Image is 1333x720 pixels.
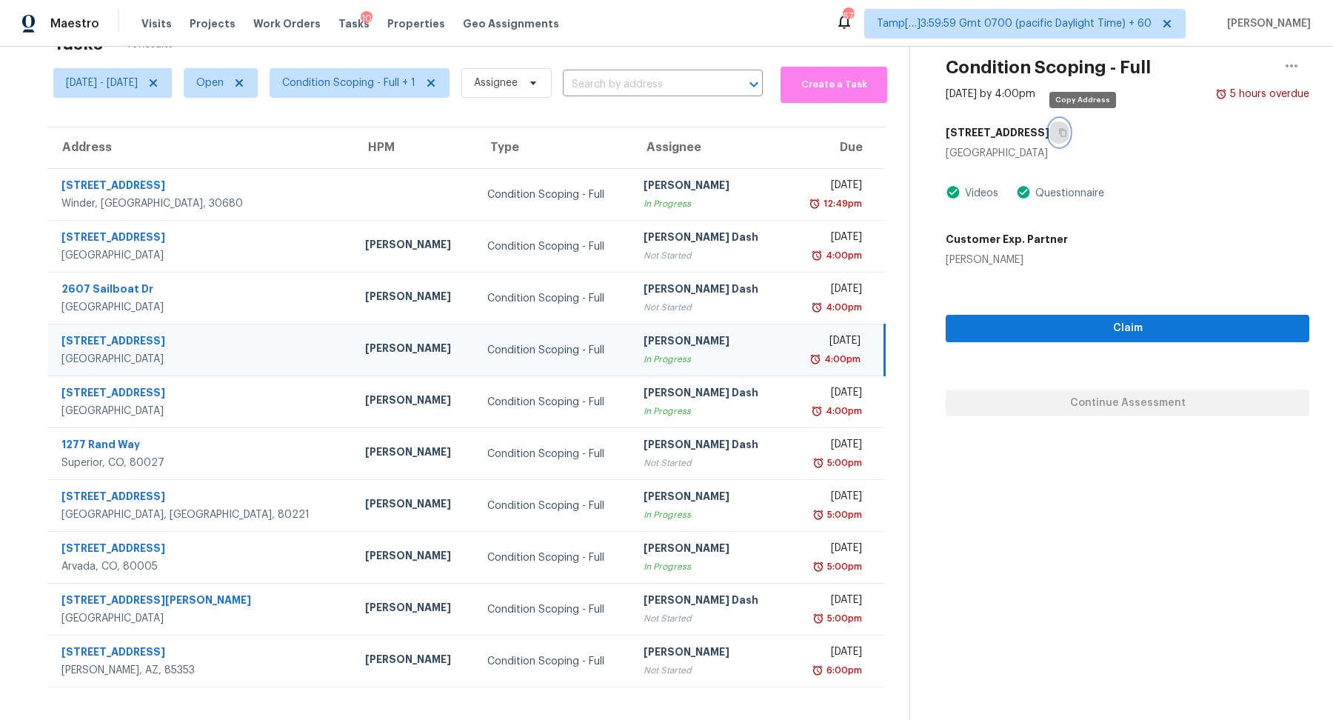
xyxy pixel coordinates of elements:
div: 4:00pm [823,404,862,419]
div: 4:00pm [823,300,862,315]
input: Search by address [563,73,721,96]
th: Address [47,127,353,169]
th: Type [475,127,632,169]
div: [GEOGRAPHIC_DATA] [61,611,341,626]
img: Overdue Alarm Icon [812,456,824,470]
div: [DATE] [798,437,862,456]
div: [PERSON_NAME] Dash [644,385,774,404]
div: [DATE] [798,541,862,559]
div: [STREET_ADDRESS] [61,644,341,663]
div: Questionnaire [1031,186,1104,201]
span: Tamp[…]3:59:59 Gmt 0700 (pacific Daylight Time) + 60 [877,16,1152,31]
div: Superior, CO, 80027 [61,456,341,470]
div: Winder, [GEOGRAPHIC_DATA], 30680 [61,196,341,211]
div: [DATE] [798,593,862,611]
span: Work Orders [253,16,321,31]
div: 4:00pm [821,352,861,367]
div: In Progress [644,507,774,522]
img: Overdue Alarm Icon [812,611,824,626]
div: [GEOGRAPHIC_DATA] [946,146,1309,161]
div: [PERSON_NAME] Dash [644,230,774,248]
div: [DATE] [798,178,862,196]
div: [STREET_ADDRESS] [61,333,341,352]
th: Assignee [632,127,786,169]
div: [PERSON_NAME] [365,600,464,619]
h5: Customer Exp. Partner [946,232,1068,247]
img: Overdue Alarm Icon [811,300,823,315]
div: [PERSON_NAME] [365,341,464,359]
div: [STREET_ADDRESS] [61,541,341,559]
div: [GEOGRAPHIC_DATA], [GEOGRAPHIC_DATA], 80221 [61,507,341,522]
div: [PERSON_NAME] [644,541,774,559]
div: 5:00pm [824,507,862,522]
span: [PERSON_NAME] [1221,16,1311,31]
div: Condition Scoping - Full [487,395,621,410]
img: Overdue Alarm Icon [812,663,823,678]
button: Claim [946,315,1309,342]
th: HPM [353,127,475,169]
div: [DATE] by 4:00pm [946,87,1035,101]
div: [GEOGRAPHIC_DATA] [61,404,341,419]
div: [STREET_ADDRESS] [61,178,341,196]
span: Visits [141,16,172,31]
span: Claim [958,319,1297,338]
h5: [STREET_ADDRESS] [946,125,1049,140]
div: [GEOGRAPHIC_DATA] [61,352,341,367]
div: [STREET_ADDRESS] [61,385,341,404]
img: Overdue Alarm Icon [811,404,823,419]
div: [DATE] [798,230,862,248]
div: 2607 Sailboat Dr [61,281,341,300]
span: Properties [387,16,445,31]
div: Not Started [644,456,774,470]
div: [PERSON_NAME] [365,393,464,411]
div: [PERSON_NAME] [365,237,464,256]
div: [PERSON_NAME] Dash [644,437,774,456]
img: Overdue Alarm Icon [809,196,821,211]
div: [PERSON_NAME] [365,289,464,307]
div: Not Started [644,663,774,678]
img: Artifact Present Icon [1016,184,1031,200]
div: Condition Scoping - Full [487,602,621,617]
div: 5:00pm [824,559,862,574]
div: [PERSON_NAME] [644,178,774,196]
span: Assignee [474,76,518,90]
div: 1277 Rand Way [61,437,341,456]
div: [DATE] [798,385,862,404]
div: Arvada, CO, 80005 [61,559,341,574]
div: Condition Scoping - Full [487,654,621,669]
button: Open [744,74,764,95]
div: 677 [843,9,853,24]
div: [PERSON_NAME] [946,253,1068,267]
span: [DATE] - [DATE] [66,76,138,90]
th: Due [786,127,885,169]
span: Condition Scoping - Full + 1 [282,76,415,90]
div: Condition Scoping - Full [487,187,621,202]
div: In Progress [644,352,774,367]
span: Maestro [50,16,99,31]
div: Not Started [644,300,774,315]
div: [PERSON_NAME] Dash [644,593,774,611]
div: Condition Scoping - Full [487,343,621,358]
div: Condition Scoping - Full [487,291,621,306]
div: [STREET_ADDRESS] [61,230,341,248]
div: Condition Scoping - Full [487,447,621,461]
span: Create a Task [788,76,880,93]
div: In Progress [644,404,774,419]
div: 5:00pm [824,611,862,626]
img: Artifact Present Icon [946,184,961,200]
img: Overdue Alarm Icon [1215,87,1227,101]
button: Create a Task [781,67,887,103]
div: 4:00pm [823,248,862,263]
div: 10 [361,11,372,26]
div: [PERSON_NAME] [365,548,464,567]
h2: Condition Scoping - Full [946,60,1151,75]
div: Not Started [644,248,774,263]
img: Overdue Alarm Icon [809,352,821,367]
img: Overdue Alarm Icon [812,559,824,574]
div: [DATE] [798,489,862,507]
div: [DATE] [798,644,862,663]
span: Tasks [338,19,370,29]
h2: Tasks [53,36,103,51]
div: Videos [961,186,998,201]
div: [PERSON_NAME] [365,652,464,670]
